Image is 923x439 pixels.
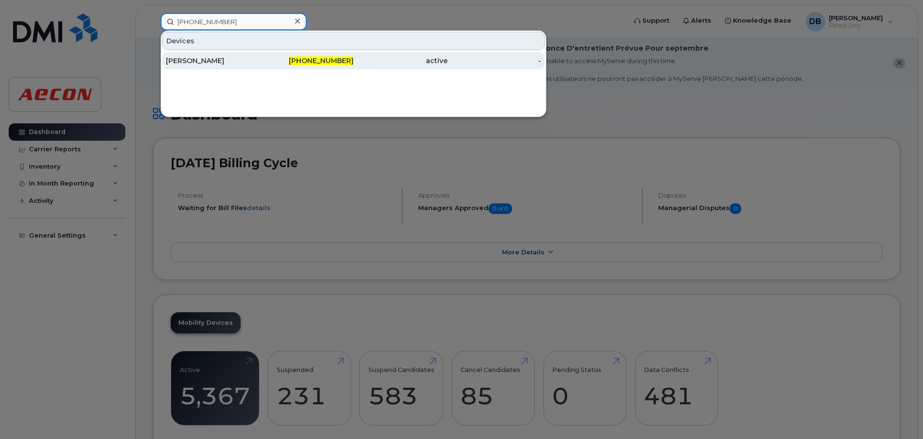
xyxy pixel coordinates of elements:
[166,56,260,66] div: [PERSON_NAME]
[353,56,448,66] div: active
[289,56,353,65] span: [PHONE_NUMBER]
[162,32,545,50] div: Devices
[162,52,545,69] a: [PERSON_NAME][PHONE_NUMBER]active-
[448,56,542,66] div: -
